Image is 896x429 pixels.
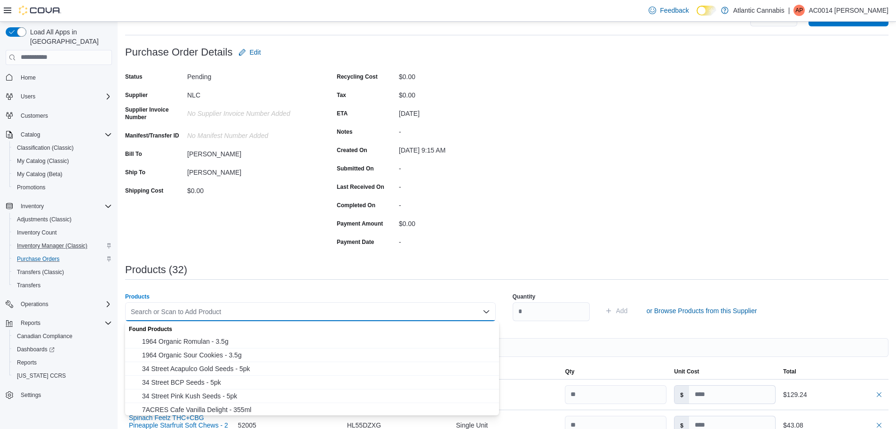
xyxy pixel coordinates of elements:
div: - [399,124,525,136]
a: Transfers [13,280,44,291]
label: Completed On [337,202,375,209]
button: Edit [235,43,265,62]
button: Reports [2,316,116,330]
a: Home [17,72,40,83]
span: Promotions [17,184,46,191]
span: Canadian Compliance [13,331,112,342]
a: Canadian Compliance [13,331,76,342]
label: Products [125,293,150,300]
button: Canadian Compliance [9,330,116,343]
span: Inventory Manager (Classic) [17,242,87,250]
button: Total [779,364,888,379]
span: Transfers (Classic) [17,268,64,276]
img: Cova [19,6,61,15]
span: Operations [21,300,48,308]
div: No Supplier Invoice Number added [187,106,313,117]
span: Transfers [17,282,40,289]
button: Home [2,71,116,84]
button: Purchase Orders [9,252,116,266]
span: 34 Street BCP Seeds - 5pk [142,378,493,387]
button: Adjustments (Classic) [9,213,116,226]
input: Dark Mode [697,6,716,16]
a: Promotions [13,182,49,193]
span: Inventory [21,202,44,210]
label: Bill To [125,150,142,158]
span: Dashboards [13,344,112,355]
div: $0.00 [187,183,313,194]
button: Transfers [9,279,116,292]
div: [PERSON_NAME] [187,146,313,158]
button: My Catalog (Beta) [9,168,116,181]
button: Transfers (Classic) [9,266,116,279]
span: Reports [17,317,112,329]
div: NLC [187,88,313,99]
span: Settings [17,389,112,401]
span: Feedback [660,6,689,15]
label: Supplier Invoice Number [125,106,183,121]
span: Inventory Count [17,229,57,236]
a: Reports [13,357,40,368]
a: Purchase Orders [13,253,63,265]
span: or Browse Products from this Supplier [646,306,757,316]
label: Supplier [125,91,148,99]
span: Home [17,72,112,83]
div: - [399,235,525,246]
a: Inventory Manager (Classic) [13,240,91,251]
span: Customers [17,110,112,121]
span: My Catalog (Beta) [17,170,63,178]
label: Tax [337,91,346,99]
h3: Products (32) [125,264,187,275]
label: Payment Date [337,238,374,246]
span: My Catalog (Classic) [13,155,112,167]
span: 34 Street Acapulco Gold Seeds - 5pk [142,364,493,373]
a: Adjustments (Classic) [13,214,75,225]
button: Inventory Count [9,226,116,239]
button: Unit [452,364,562,379]
div: - [399,198,525,209]
button: Add [601,301,632,320]
div: [DATE] 9:15 AM [399,143,525,154]
button: Operations [17,299,52,310]
label: Shipping Cost [125,187,163,194]
span: My Catalog (Beta) [13,169,112,180]
nav: Complex example [6,67,112,427]
span: Washington CCRS [13,370,112,381]
label: Manifest/Transfer ID [125,132,179,139]
p: AC0014 [PERSON_NAME] [809,5,888,16]
div: Single Unit [452,385,562,404]
span: Load All Apps in [GEOGRAPHIC_DATA] [26,27,112,46]
label: Submitted On [337,165,374,172]
button: 34 Street BCP Seeds - 5pk [125,376,499,389]
a: Settings [17,389,45,401]
span: Qty [565,368,574,375]
button: Inventory Manager (Classic) [9,239,116,252]
button: Close list of options [483,308,490,316]
a: Classification (Classic) [13,142,78,154]
button: Unit Cost [670,364,779,379]
button: Catalog [17,129,44,140]
div: Pending [187,69,313,81]
button: 34 Street Pink Kush Seeds - 5pk [125,389,499,403]
label: Recycling Cost [337,73,378,81]
span: Classification (Classic) [17,144,74,152]
h3: Purchase Order Details [125,47,233,58]
a: My Catalog (Beta) [13,169,66,180]
div: - [399,179,525,191]
span: Promotions [13,182,112,193]
button: Qty [561,364,670,379]
label: Status [125,73,143,81]
button: Inventory [2,200,116,213]
div: Found Products [125,321,499,335]
span: Adjustments (Classic) [17,216,71,223]
span: Dashboards [17,346,55,353]
button: 7ACRES Cafe Vanilla Delight - 355ml [125,403,499,417]
label: Last Received On [337,183,384,191]
button: or Browse Products from this Supplier [642,301,761,320]
span: Edit [250,48,261,57]
div: $0.00 [399,88,525,99]
label: Ship To [125,169,145,176]
button: Customers [2,109,116,122]
p: | [788,5,790,16]
span: Inventory Manager (Classic) [13,240,112,251]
